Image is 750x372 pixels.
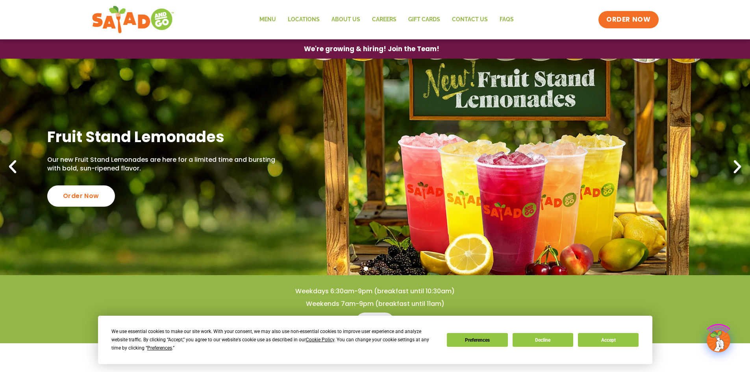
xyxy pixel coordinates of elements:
[282,11,326,29] a: Locations
[513,333,573,347] button: Decline
[147,345,172,351] span: Preferences
[446,11,494,29] a: Contact Us
[326,11,366,29] a: About Us
[47,155,279,173] p: Our new Fruit Stand Lemonades are here for a limited time and bursting with bold, sun-ripened fla...
[47,185,115,207] div: Order Now
[47,127,279,146] h2: Fruit Stand Lemonades
[16,300,734,308] h4: Weekends 7am-9pm (breakfast until 11am)
[373,267,377,271] span: Go to slide 2
[306,337,334,342] span: Cookie Policy
[447,333,507,347] button: Preferences
[578,333,639,347] button: Accept
[292,40,451,58] a: We're growing & hiring! Join the Team!
[111,328,437,352] div: We use essential cookies to make our site work. With your consent, we may also use non-essential ...
[304,46,439,52] span: We're growing & hiring! Join the Team!
[4,158,21,176] div: Previous slide
[366,11,402,29] a: Careers
[494,11,520,29] a: FAQs
[16,287,734,296] h4: Weekdays 6:30am-9pm (breakfast until 10:30am)
[598,11,658,28] a: ORDER NOW
[382,267,386,271] span: Go to slide 3
[364,267,368,271] span: Go to slide 1
[356,313,394,331] a: Menu
[98,316,652,364] div: Cookie Consent Prompt
[254,11,282,29] a: Menu
[92,4,175,35] img: new-SAG-logo-768×292
[402,11,446,29] a: GIFT CARDS
[729,158,746,176] div: Next slide
[254,11,520,29] nav: Menu
[606,15,650,24] span: ORDER NOW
